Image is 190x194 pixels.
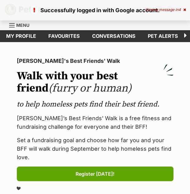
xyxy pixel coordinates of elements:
h2: Walk with your best friend [17,70,173,95]
p: Set a fundraising goal and choose how far you and your BFF will walk during September to help hom... [17,136,173,162]
span: (furry or human) [48,81,132,95]
p: [PERSON_NAME]’s Best Friends' Walk is a free fitness and fundraising challenge for everyone and t... [17,114,173,131]
a: Favourites [42,30,86,42]
p: to help homeless pets find their best friend. [17,99,173,109]
a: Menu [9,19,34,30]
span: Menu [16,23,29,28]
span: Register [DATE]! [76,170,114,178]
a: Register [DATE]! [17,167,173,181]
a: Pet alerts [142,30,184,42]
a: conversations [86,30,142,42]
p: [PERSON_NAME]'s Best Friends' Walk [17,57,173,65]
